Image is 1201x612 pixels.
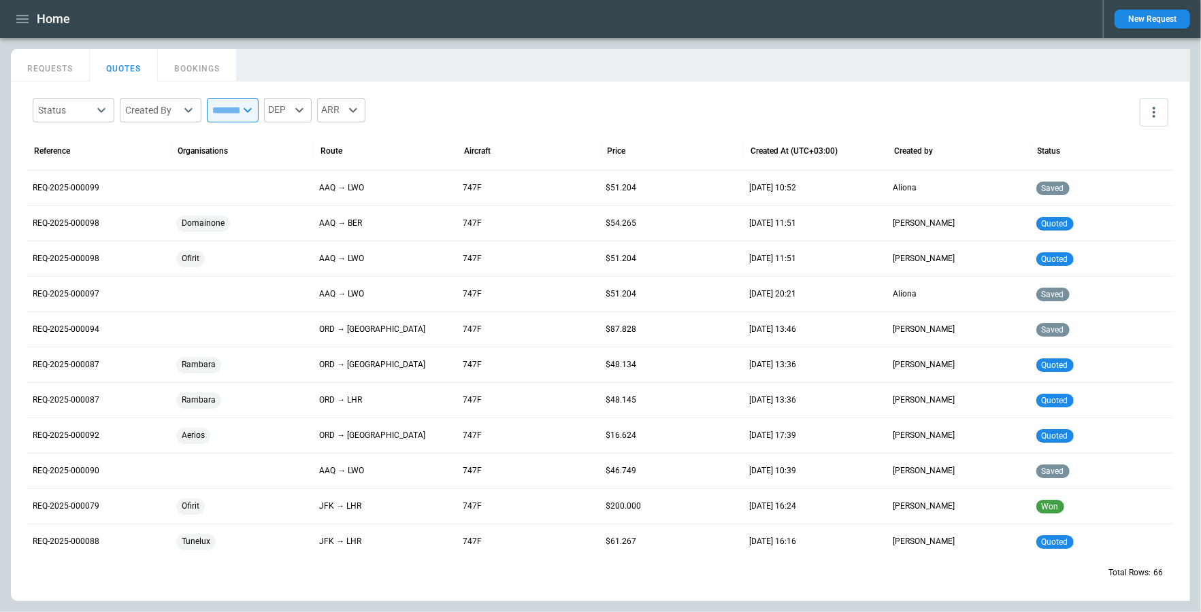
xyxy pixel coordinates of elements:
[463,394,595,406] p: 747F
[1036,454,1169,488] div: Saved
[1039,502,1062,511] span: won
[319,430,452,441] p: ORD → JFK
[176,206,230,241] span: Domainone
[893,359,1025,371] p: [PERSON_NAME]
[749,253,882,265] p: 26/09/2025 11:51
[1036,418,1169,453] div: Quoted
[33,500,165,512] p: REQ-2025-000079
[33,182,165,194] p: REQ-2025-000099
[1036,524,1169,559] div: Quoted
[320,146,342,156] div: Route
[606,430,739,441] p: $16.624
[264,98,312,122] div: DEP
[749,359,882,371] p: 24/09/2025 13:36
[606,288,739,300] p: $51.204
[11,49,90,82] button: REQUESTS
[176,418,210,453] span: Aerios
[608,146,626,156] div: Price
[34,146,70,156] div: Reference
[463,359,595,371] p: 747F
[1039,396,1071,405] span: quoted
[1039,219,1071,228] span: quoted
[178,146,228,156] div: Organisations
[893,430,1025,441] p: [PERSON_NAME]
[1039,360,1071,370] span: quoted
[319,394,452,406] p: ORD → LHR
[1036,241,1169,276] div: Quoted
[319,218,452,229] p: AAQ → BER
[606,359,739,371] p: $48.134
[176,347,221,382] span: Rambara
[33,253,165,265] p: REQ-2025-000098
[894,146,933,156] div: Created by
[1140,98,1168,126] button: more
[176,383,221,418] span: Rambara
[1115,10,1190,29] button: New Request
[1036,312,1169,347] div: Saved
[606,218,739,229] p: $54.265
[893,253,1025,265] p: [PERSON_NAME]
[751,146,838,156] div: Created At (UTC+03:00)
[463,500,595,512] p: 747F
[893,182,1025,194] p: Aliona
[749,465,882,477] p: 09/09/2025 10:39
[749,218,882,229] p: 26/09/2025 11:51
[463,288,595,300] p: 747F
[33,430,165,441] p: REQ-2025-000092
[893,324,1025,335] p: [PERSON_NAME]
[319,288,452,300] p: AAQ → LWO
[1039,325,1067,335] span: saved
[1039,431,1071,441] span: quoted
[463,536,595,547] p: 747F
[33,359,165,371] p: REQ-2025-000087
[319,324,452,335] p: ORD → JFK
[463,182,595,194] p: 747F
[90,49,158,82] button: QUOTES
[319,359,452,371] p: ORD → JFK
[749,536,882,547] p: 05/09/2025 16:16
[319,182,452,194] p: AAQ → LWO
[38,103,93,117] div: Status
[37,11,70,27] h1: Home
[464,146,491,156] div: Aircraft
[1039,537,1071,547] span: quoted
[176,241,205,276] span: Ofirit
[1039,184,1067,193] span: saved
[1036,347,1169,382] div: Quoted
[1036,277,1169,311] div: Saved
[33,465,165,477] p: REQ-2025-000090
[1108,567,1151,579] p: Total Rows:
[319,536,452,547] p: JFK → LHR
[1039,254,1071,264] span: quoted
[319,500,452,512] p: JFK → LHR
[1036,489,1169,524] div: Won
[33,324,165,335] p: REQ-2025-000094
[606,465,739,477] p: $46.749
[749,324,882,335] p: 24/09/2025 13:46
[1036,206,1169,241] div: Quoted
[606,500,739,512] p: $200.000
[749,394,882,406] p: 24/09/2025 13:36
[125,103,180,117] div: Created By
[749,288,882,300] p: 25/09/2025 20:21
[33,394,165,406] p: REQ-2025-000087
[749,182,882,194] p: 29/09/2025 10:52
[893,536,1025,547] p: [PERSON_NAME]
[749,500,882,512] p: 05/09/2025 16:24
[893,465,1025,477] p: [PERSON_NAME]
[33,218,165,229] p: REQ-2025-000098
[1038,146,1061,156] div: Status
[463,465,595,477] p: 747F
[176,524,216,559] span: Tunelux
[33,288,165,300] p: REQ-2025-000097
[1039,466,1067,476] span: saved
[463,253,595,265] p: 747F
[176,489,205,524] span: Ofirit
[893,500,1025,512] p: [PERSON_NAME]
[319,253,452,265] p: AAQ → LWO
[893,218,1025,229] p: [PERSON_NAME]
[893,394,1025,406] p: [PERSON_NAME]
[319,465,452,477] p: AAQ → LWO
[606,536,739,547] p: $61.267
[463,218,595,229] p: 747F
